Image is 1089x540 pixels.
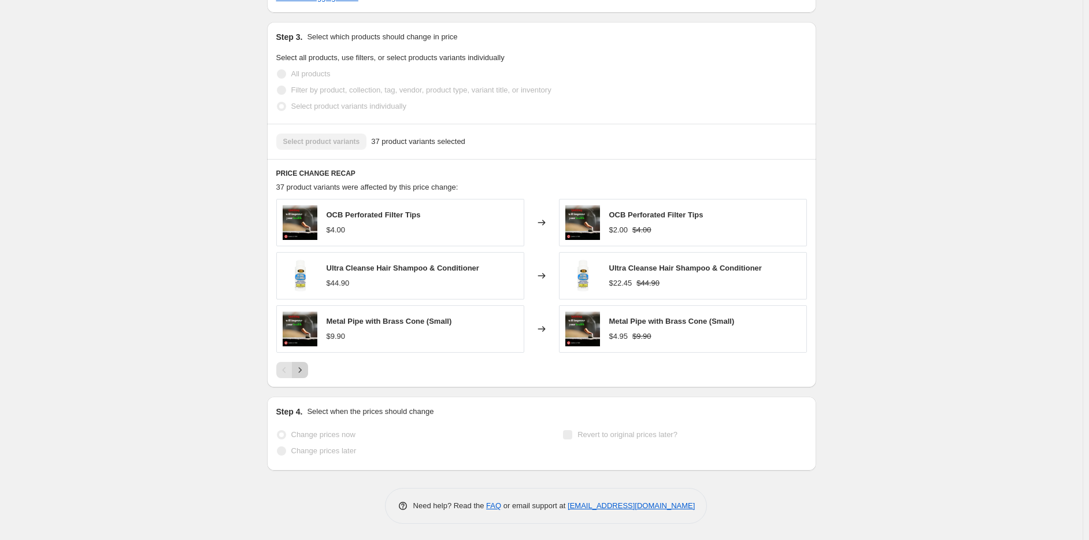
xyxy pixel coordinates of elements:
img: productsimages_1200x1200px_22_641bfb4c-8e17-48ee-b9d0-91944f5a2b5f_80x.png [283,205,317,240]
img: productsimages_1200x1200px_22_fe54bf56-5e6c-4b0f-80d3-7026b36b19c6_80x.png [283,312,317,346]
span: 37 product variants selected [371,136,465,147]
h2: Step 3. [276,31,303,43]
img: UltraCleanseHairShampoo_Conditioner_80x.png [283,258,317,293]
nav: Pagination [276,362,308,378]
span: Change prices later [291,446,357,455]
div: $44.90 [327,278,350,289]
a: FAQ [486,501,501,510]
span: Need help? Read the [413,501,487,510]
img: productsimages_1200x1200px_22_fe54bf56-5e6c-4b0f-80d3-7026b36b19c6_80x.png [565,312,600,346]
span: Metal Pipe with Brass Cone (Small) [609,317,735,326]
span: Ultra Cleanse Hair Shampoo & Conditioner [609,264,762,272]
strike: $9.90 [632,331,651,342]
span: OCB Perforated Filter Tips [609,210,703,219]
p: Select when the prices should change [307,406,434,417]
span: Select product variants individually [291,102,406,110]
div: $4.95 [609,331,628,342]
span: Select all products, use filters, or select products variants individually [276,53,505,62]
span: OCB Perforated Filter Tips [327,210,421,219]
div: $9.90 [327,331,346,342]
h6: PRICE CHANGE RECAP [276,169,807,178]
div: $22.45 [609,278,632,289]
span: Filter by product, collection, tag, vendor, product type, variant title, or inventory [291,86,551,94]
span: Ultra Cleanse Hair Shampoo & Conditioner [327,264,479,272]
span: Revert to original prices later? [577,430,677,439]
span: or email support at [501,501,568,510]
div: $2.00 [609,224,628,236]
span: All products [291,69,331,78]
img: productsimages_1200x1200px_22_641bfb4c-8e17-48ee-b9d0-91944f5a2b5f_80x.png [565,205,600,240]
span: 37 product variants were affected by this price change: [276,183,458,191]
span: Change prices now [291,430,355,439]
strike: $4.00 [632,224,651,236]
img: UltraCleanseHairShampoo_Conditioner_80x.png [565,258,600,293]
a: [EMAIL_ADDRESS][DOMAIN_NAME] [568,501,695,510]
button: Next [292,362,308,378]
strike: $44.90 [636,278,660,289]
h2: Step 4. [276,406,303,417]
div: $4.00 [327,224,346,236]
p: Select which products should change in price [307,31,457,43]
span: Metal Pipe with Brass Cone (Small) [327,317,452,326]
